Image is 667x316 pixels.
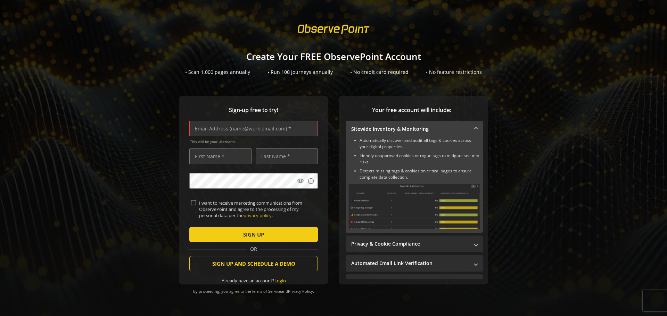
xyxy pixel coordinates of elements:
[360,168,480,180] li: Detects missing tags & cookies on critical pages to ensure complete data collection.
[189,277,318,284] div: Already have an account?
[346,236,483,252] mat-expansion-panel-header: Privacy & Cookie Compliance
[212,257,295,270] span: SIGN UP AND SCHEDULE A DEMO
[189,106,318,114] span: Sign-up free to try!
[189,148,252,164] input: First Name *
[346,106,478,114] span: Your free account will include:
[346,274,483,291] mat-expansion-panel-header: Performance Monitoring with Web Vitals
[351,260,469,267] mat-panel-title: Automated Email Link Verification
[196,200,316,219] label: I want to receive marketing communications from ObservePoint and agree to the processing of my pe...
[243,228,264,241] span: SIGN UP
[346,255,483,272] mat-expansion-panel-header: Automated Email Link Verification
[244,212,272,219] a: privacy policy
[297,178,304,185] mat-icon: visibility
[346,137,483,233] div: Sitewide Inventory & Monitoring
[360,137,480,150] li: Automatically discover and audit all tags & cookies across your digital properties.
[189,121,318,136] input: Email Address (name@work-email.com) *
[185,69,250,76] div: • Scan 1,000 pages annually
[350,69,409,76] div: • No credit card required
[348,184,480,229] img: Sitewide Inventory & Monitoring
[190,139,318,144] span: This will be your Username
[346,121,483,137] mat-expansion-panel-header: Sitewide Inventory & Monitoring
[267,69,333,76] div: • Run 100 Journeys annually
[256,148,318,164] input: Last Name *
[247,246,260,253] span: OR
[251,289,281,294] a: Terms of Service
[351,240,469,247] mat-panel-title: Privacy & Cookie Compliance
[189,284,318,294] div: By proceeding, you agree to the and .
[360,153,480,165] li: Identify unapproved cookies or rogue tags to mitigate security risks.
[351,126,469,133] mat-panel-title: Sitewide Inventory & Monitoring
[307,178,314,185] mat-icon: info
[189,227,318,242] button: SIGN UP
[274,277,286,284] a: Login
[189,256,318,271] button: SIGN UP AND SCHEDULE A DEMO
[288,289,313,294] a: Privacy Policy
[426,69,482,76] div: • No feature restrictions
